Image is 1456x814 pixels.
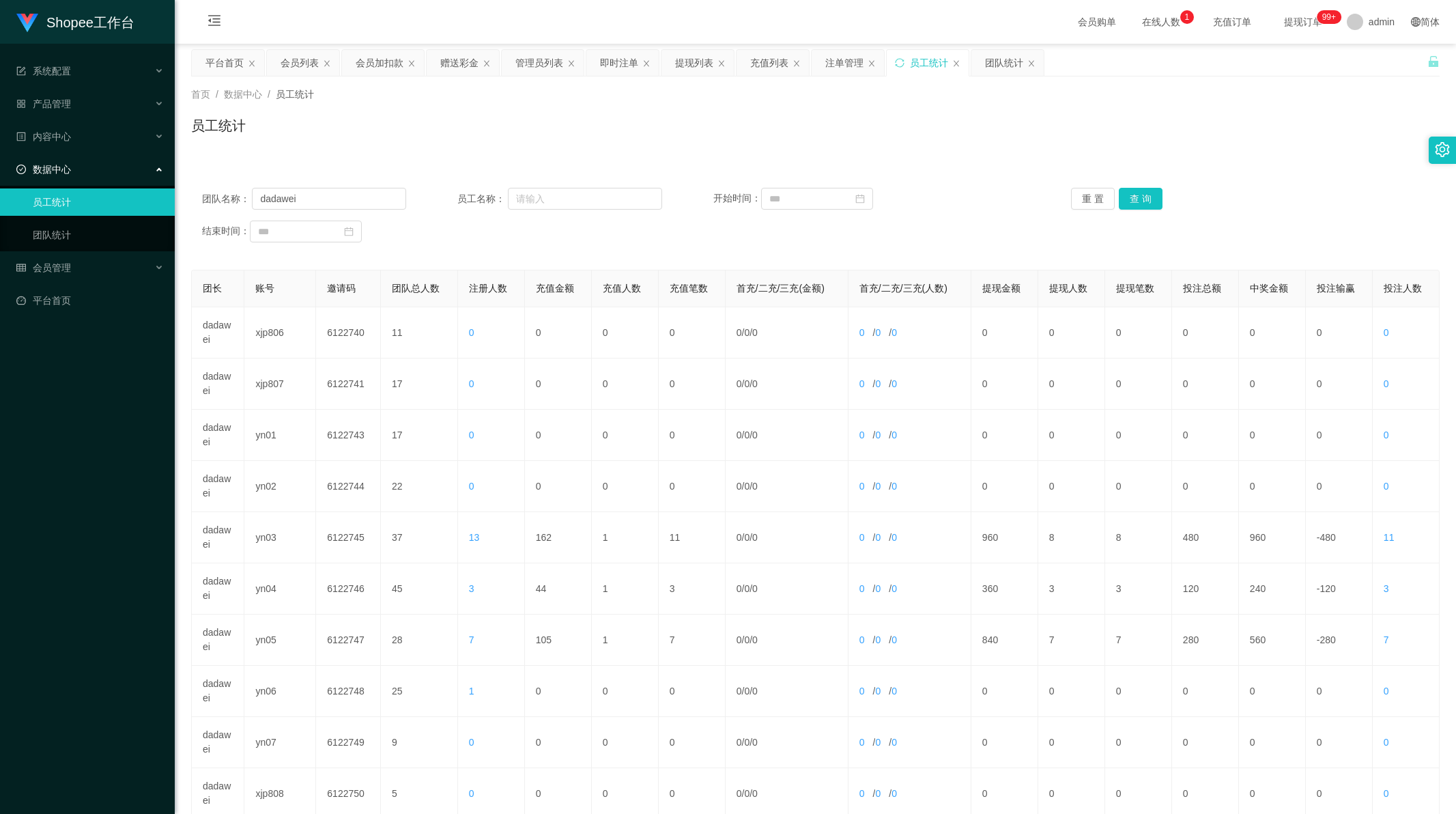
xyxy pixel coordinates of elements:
i: 图标: close [952,59,960,68]
td: 0 [525,307,592,359]
td: 0 [1038,307,1105,359]
span: 0 [859,686,865,697]
span: 账号 [255,283,274,294]
span: 0 [859,583,865,594]
i: 图标: appstore-o [16,99,26,109]
td: 0 [1172,307,1239,359]
span: 0 [859,532,865,543]
td: 0 [1105,410,1172,461]
span: 团队名称： [202,192,252,206]
span: 0 [859,378,865,389]
button: 重 置 [1071,188,1115,210]
td: 0 [1105,717,1172,768]
td: 0 [592,307,659,359]
td: 0 [1038,461,1105,512]
i: 图标: close [1027,59,1036,68]
td: dadawei [192,666,244,717]
span: 0 [469,327,474,338]
i: 图标: unlock [1427,55,1440,68]
td: 0 [1172,717,1239,768]
i: 图标: close [408,59,416,68]
td: dadawei [192,410,244,461]
span: 0 [891,481,897,492]
td: 0 [1038,410,1105,461]
td: 0 [1038,717,1105,768]
span: 0 [744,378,750,389]
td: 6122744 [316,461,381,512]
span: 0 [737,327,742,338]
td: / / [726,717,848,768]
td: 0 [525,461,592,512]
div: 即时注单 [600,50,638,76]
td: 0 [659,307,726,359]
span: 0 [1384,481,1389,492]
td: 3 [1105,563,1172,615]
i: 图标: close [567,59,575,68]
span: 0 [744,430,750,440]
span: 0 [891,634,897,645]
td: yn03 [244,512,316,563]
span: 0 [891,583,897,594]
td: dadawei [192,307,244,359]
td: yn06 [244,666,316,717]
div: 会员列表 [281,50,319,76]
span: 投注输赢 [1317,283,1355,294]
h1: Shopee工作台 [46,1,134,44]
span: 0 [859,430,865,440]
span: 0 [744,481,750,492]
span: 0 [875,737,881,748]
span: 0 [875,378,881,389]
span: / [216,89,218,100]
td: 0 [1306,410,1373,461]
span: 0 [744,686,750,697]
div: 提现列表 [675,50,713,76]
td: 44 [525,563,592,615]
span: 3 [469,583,474,594]
span: 0 [891,737,897,748]
span: 数据中心 [16,164,71,175]
span: 0 [875,583,881,594]
td: 6122745 [316,512,381,563]
td: yn02 [244,461,316,512]
span: 中奖金额 [1250,283,1288,294]
span: 0 [752,634,758,645]
td: 0 [592,717,659,768]
td: dadawei [192,563,244,615]
td: 6122741 [316,359,381,410]
span: 结束时间： [202,225,250,236]
td: 0 [659,410,726,461]
td: 0 [525,717,592,768]
td: 11 [659,512,726,563]
span: 产品管理 [16,98,71,109]
td: / / [726,307,848,359]
span: 7 [469,634,474,645]
td: dadawei [192,717,244,768]
td: dadawei [192,359,244,410]
td: -280 [1306,615,1373,666]
td: 1 [592,615,659,666]
i: 图标: close [323,59,331,68]
td: 28 [381,615,458,666]
td: 0 [1038,359,1105,410]
td: / / [848,563,971,615]
td: 6122749 [316,717,381,768]
i: 图标: table [16,263,26,272]
span: 0 [737,686,742,697]
td: dadawei [192,615,244,666]
span: 0 [875,532,881,543]
span: 提现笔数 [1116,283,1154,294]
span: 团队总人数 [392,283,440,294]
i: 图标: close [642,59,651,68]
span: 会员管理 [16,262,71,273]
img: logo.9652507e.png [16,14,38,33]
span: 0 [875,686,881,697]
span: 首充/二充/三充(金额) [737,283,825,294]
span: 0 [737,532,742,543]
td: 0 [1172,359,1239,410]
td: 162 [525,512,592,563]
td: / / [726,461,848,512]
td: 45 [381,563,458,615]
td: 480 [1172,512,1239,563]
td: 0 [971,717,1038,768]
td: 0 [592,666,659,717]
